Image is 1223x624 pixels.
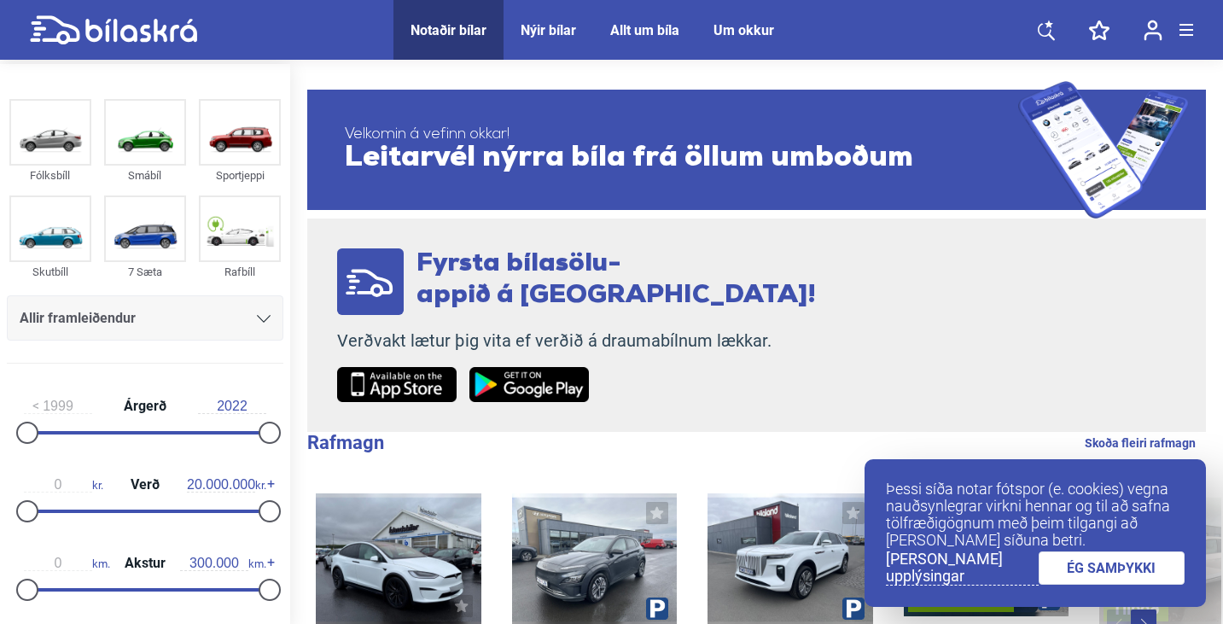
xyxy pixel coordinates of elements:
[610,22,679,38] a: Allt um bíla
[24,477,103,493] span: kr.
[104,166,186,185] div: Smábíl
[886,551,1039,586] a: [PERSON_NAME] upplýsingar
[199,166,281,185] div: Sportjeppi
[713,22,774,38] a: Um okkur
[180,556,266,571] span: km.
[1039,551,1185,585] a: ÉG SAMÞYKKI
[20,306,136,330] span: Allir framleiðendur
[9,262,91,282] div: Skutbíll
[1085,432,1196,454] a: Skoða fleiri rafmagn
[126,478,164,492] span: Verð
[9,166,91,185] div: Fólksbíll
[119,399,171,413] span: Árgerð
[886,481,1185,549] p: Þessi síða notar fótspor (e. cookies) vegna nauðsynlegrar virkni hennar og til að safna tölfræðig...
[199,262,281,282] div: Rafbíll
[120,557,170,570] span: Akstur
[104,262,186,282] div: 7 Sæta
[917,591,1005,608] span: 200.000
[1144,20,1162,41] img: user-login.svg
[521,22,576,38] a: Nýir bílar
[992,592,1005,609] span: kr.
[1112,600,1160,617] span: Tilboð
[307,432,384,453] b: Rafmagn
[24,556,110,571] span: km.
[345,143,1018,174] span: Leitarvél nýrra bíla frá öllum umboðum
[307,81,1206,219] a: Velkomin á vefinn okkar!Leitarvél nýrra bíla frá öllum umboðum
[187,477,266,493] span: kr.
[337,330,816,352] p: Verðvakt lætur þig vita ef verðið á draumabílnum lækkar.
[411,22,486,38] a: Notaðir bílar
[345,126,1018,143] span: Velkomin á vefinn okkar!
[416,251,816,309] span: Fyrsta bílasölu- appið á [GEOGRAPHIC_DATA]!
